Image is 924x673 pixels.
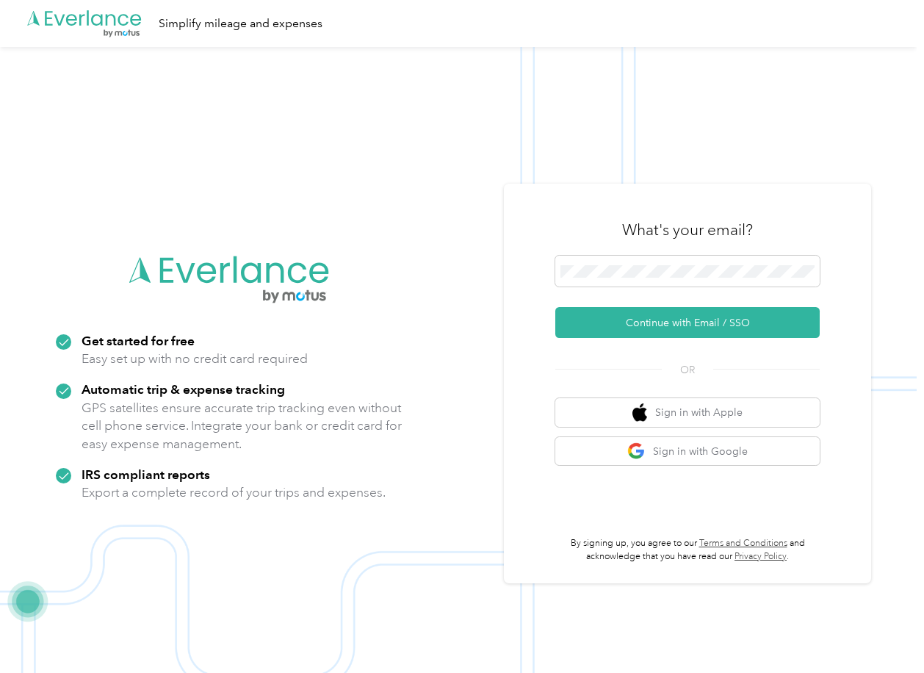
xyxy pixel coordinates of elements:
p: Export a complete record of your trips and expenses. [82,483,386,502]
a: Privacy Policy [734,551,787,562]
span: OR [662,362,713,378]
strong: IRS compliant reports [82,467,210,482]
p: By signing up, you agree to our and acknowledge that you have read our . [555,537,820,563]
button: google logoSign in with Google [555,437,820,466]
a: Terms and Conditions [699,538,787,549]
strong: Automatic trip & expense tracking [82,381,285,397]
strong: Get started for free [82,333,195,348]
button: Continue with Email / SSO [555,307,820,338]
img: google logo [627,442,646,461]
p: Easy set up with no credit card required [82,350,308,368]
h3: What's your email? [622,220,753,240]
img: apple logo [632,403,647,422]
iframe: Everlance-gr Chat Button Frame [842,591,924,673]
button: apple logoSign in with Apple [555,398,820,427]
p: GPS satellites ensure accurate trip tracking even without cell phone service. Integrate your bank... [82,399,403,453]
div: Simplify mileage and expenses [159,15,322,33]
